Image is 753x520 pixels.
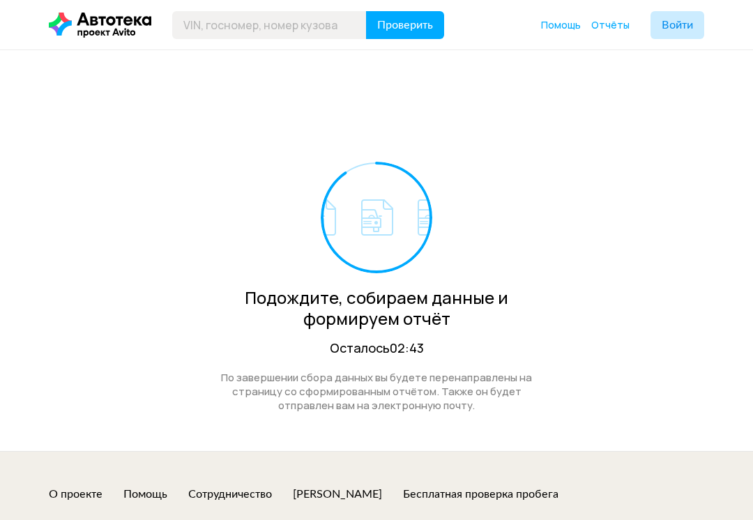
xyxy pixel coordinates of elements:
button: Войти [651,11,704,39]
a: Сотрудничество [188,487,272,502]
span: Отчёты [591,18,630,31]
span: Помощь [541,18,581,31]
a: Бесплатная проверка пробега [403,487,558,502]
a: Помощь [123,487,167,502]
div: Осталось 02:43 [206,339,547,357]
input: VIN, госномер, номер кузова [172,11,367,39]
span: Войти [662,20,693,31]
span: Проверить [377,20,433,31]
a: Помощь [541,18,581,32]
div: По завершении сбора данных вы будете перенаправлены на страницу со сформированным отчётом. Также ... [206,371,547,413]
a: [PERSON_NAME] [293,487,382,502]
button: Проверить [366,11,444,39]
a: Отчёты [591,18,630,32]
a: О проекте [49,487,102,502]
div: Подождите, собираем данные и формируем отчёт [206,287,547,329]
